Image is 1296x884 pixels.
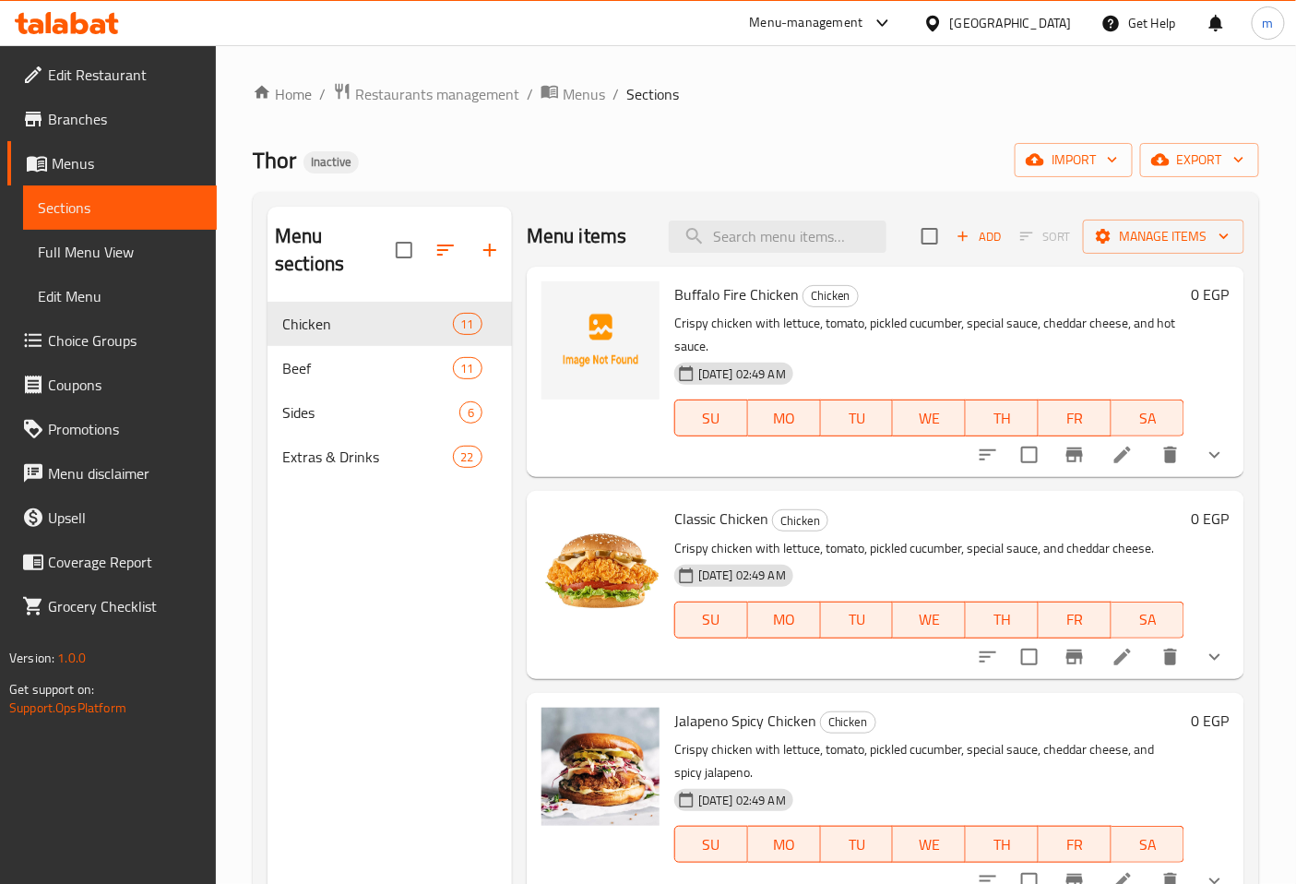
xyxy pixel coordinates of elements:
span: Edit Restaurant [48,64,202,86]
div: Chicken [803,285,859,307]
span: SU [683,405,741,432]
button: TU [821,602,894,639]
span: Grocery Checklist [48,595,202,617]
span: Sections [626,83,679,105]
span: SU [683,831,741,858]
h6: 0 EGP [1192,506,1230,532]
button: MO [748,400,821,436]
button: SU [674,602,748,639]
span: Full Menu View [38,241,202,263]
div: Beef11 [268,346,512,390]
span: TH [973,606,1031,633]
span: Chicken [821,711,875,733]
span: SA [1119,405,1177,432]
div: Sides6 [268,390,512,435]
button: Add [949,222,1008,251]
span: WE [900,606,958,633]
span: Branches [48,108,202,130]
span: SU [683,606,741,633]
span: [DATE] 02:49 AM [691,365,793,383]
span: FR [1046,606,1104,633]
button: show more [1193,635,1237,679]
button: SU [674,400,748,436]
button: WE [893,602,966,639]
button: sort-choices [966,635,1010,679]
svg: Show Choices [1204,646,1226,668]
button: TH [966,602,1039,639]
span: 11 [454,360,482,377]
div: items [453,446,482,468]
span: Sides [282,401,459,424]
a: Restaurants management [333,82,519,106]
button: TU [821,826,894,863]
span: Select all sections [385,231,423,269]
button: export [1140,143,1259,177]
span: import [1029,149,1118,172]
button: show more [1193,433,1237,477]
input: search [669,221,886,253]
span: Manage items [1098,225,1230,248]
button: TH [966,400,1039,436]
span: Edit Menu [38,285,202,307]
nav: breadcrumb [253,82,1259,106]
span: export [1155,149,1244,172]
span: WE [900,405,958,432]
h6: 0 EGP [1192,281,1230,307]
li: / [319,83,326,105]
span: Thor [253,139,296,181]
span: Buffalo Fire Chicken [674,281,799,308]
img: Classic Chicken [541,506,660,624]
div: Chicken [772,509,828,532]
a: Coverage Report [7,540,217,584]
span: Inactive [303,154,359,170]
a: Menus [541,82,605,106]
span: Beef [282,357,452,379]
span: WE [900,831,958,858]
span: Add item [949,222,1008,251]
a: Menus [7,141,217,185]
p: Crispy chicken with lettuce, tomato, pickled cucumber, special sauce, cheddar cheese, and hot sauce. [674,312,1184,358]
span: Coverage Report [48,551,202,573]
span: FR [1046,405,1104,432]
button: TU [821,400,894,436]
div: items [453,357,482,379]
span: TU [828,606,886,633]
span: Chicken [803,285,858,306]
span: Get support on: [9,677,94,701]
nav: Menu sections [268,294,512,486]
button: sort-choices [966,433,1010,477]
span: [DATE] 02:49 AM [691,567,793,584]
img: Jalapeno Spicy Chicken [541,708,660,826]
span: Select section [910,217,949,256]
span: Sections [38,197,202,219]
span: Jalapeno Spicy Chicken [674,707,816,735]
span: Extras & Drinks [282,446,452,468]
a: Edit menu item [1112,444,1134,466]
div: Extras & Drinks22 [268,435,512,479]
span: MO [755,606,814,633]
li: / [612,83,619,105]
button: TH [966,826,1039,863]
span: FR [1046,831,1104,858]
span: 22 [454,448,482,466]
button: FR [1039,826,1112,863]
span: Menu disclaimer [48,462,202,484]
span: m [1263,13,1274,33]
span: Sort sections [423,228,468,272]
span: Choice Groups [48,329,202,352]
span: Select section first [1008,222,1083,251]
svg: Show Choices [1204,444,1226,466]
p: Crispy chicken with lettuce, tomato, pickled cucumber, special sauce, and cheddar cheese. [674,537,1184,560]
div: items [459,401,482,424]
button: delete [1148,635,1193,679]
span: MO [755,831,814,858]
button: import [1015,143,1133,177]
a: Grocery Checklist [7,584,217,628]
a: Home [253,83,312,105]
a: Menu disclaimer [7,451,217,496]
button: delete [1148,433,1193,477]
span: Restaurants management [355,83,519,105]
h6: 0 EGP [1192,708,1230,734]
